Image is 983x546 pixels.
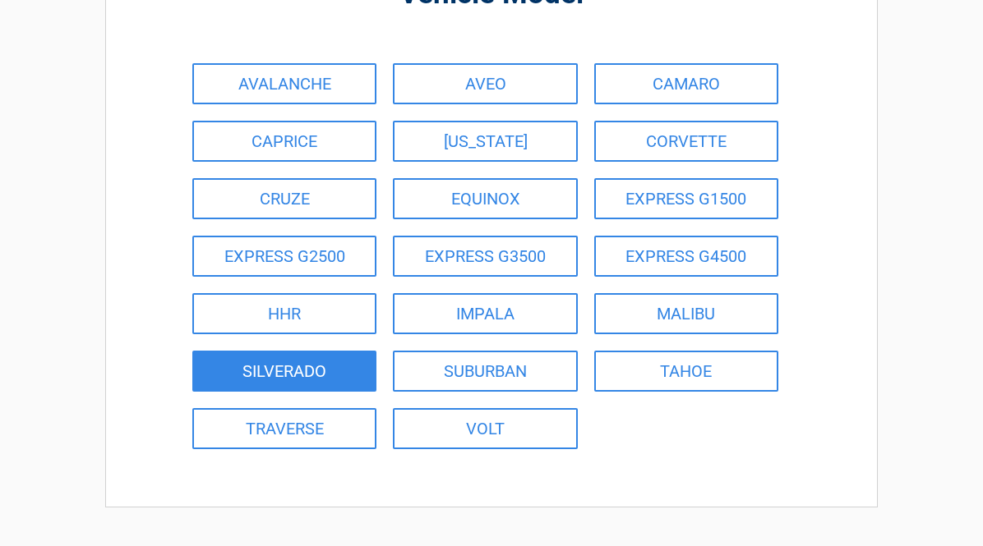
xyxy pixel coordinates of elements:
[192,178,376,219] a: CRUZE
[594,121,778,162] a: CORVETTE
[192,121,376,162] a: CAPRICE
[192,236,376,277] a: EXPRESS G2500
[594,63,778,104] a: CAMARO
[192,293,376,334] a: HHR
[192,408,376,449] a: TRAVERSE
[393,293,577,334] a: IMPALA
[393,121,577,162] a: [US_STATE]
[192,63,376,104] a: AVALANCHE
[393,408,577,449] a: VOLT
[192,351,376,392] a: SILVERADO
[594,293,778,334] a: MALIBU
[393,63,577,104] a: AVEO
[594,236,778,277] a: EXPRESS G4500
[594,178,778,219] a: EXPRESS G1500
[594,351,778,392] a: TAHOE
[393,178,577,219] a: EQUINOX
[393,351,577,392] a: SUBURBAN
[393,236,577,277] a: EXPRESS G3500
